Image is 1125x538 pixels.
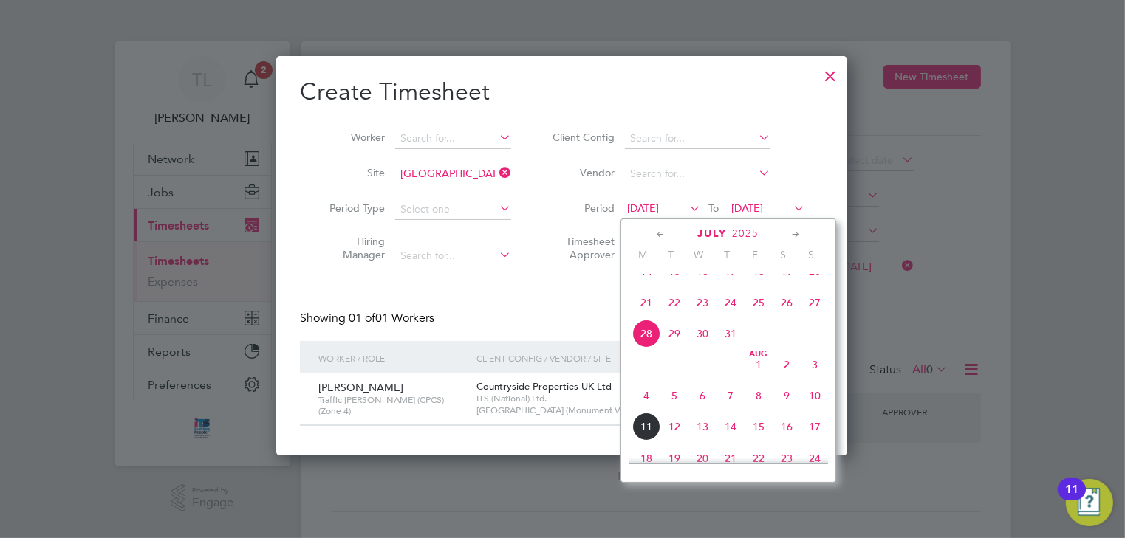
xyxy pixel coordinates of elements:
[318,131,385,144] label: Worker
[627,201,659,215] span: [DATE]
[745,351,773,358] span: Aug
[773,289,801,317] span: 26
[632,289,660,317] span: 21
[395,128,511,149] input: Search for...
[773,351,801,379] span: 2
[476,380,612,393] span: Countryside Properties UK Ltd
[657,248,685,261] span: T
[732,227,759,240] span: 2025
[801,413,829,441] span: 17
[797,248,825,261] span: S
[632,413,660,441] span: 11
[318,394,465,417] span: Traffic [PERSON_NAME] (CPCS) (Zone 4)
[629,248,657,261] span: M
[745,382,773,410] span: 8
[688,413,717,441] span: 13
[688,289,717,317] span: 23
[318,235,385,261] label: Hiring Manager
[717,320,745,348] span: 31
[660,320,688,348] span: 29
[660,289,688,317] span: 22
[688,320,717,348] span: 30
[688,382,717,410] span: 6
[745,444,773,472] span: 22
[625,164,770,184] input: Search for...
[741,248,769,261] span: F
[548,235,615,261] label: Timesheet Approver
[773,413,801,441] span: 16
[660,444,688,472] span: 19
[318,201,385,215] label: Period Type
[632,382,660,410] span: 4
[801,351,829,379] span: 3
[349,311,434,325] span: 01 Workers
[731,201,763,215] span: [DATE]
[801,444,829,472] span: 24
[300,311,437,326] div: Showing
[717,413,745,441] span: 14
[773,444,801,472] span: 23
[769,248,797,261] span: S
[349,311,375,325] span: 01 of
[713,248,741,261] span: T
[745,413,773,441] span: 15
[476,393,706,404] span: ITS (National) Ltd.
[801,289,829,317] span: 27
[717,444,745,472] span: 21
[548,166,615,179] label: Vendor
[632,320,660,348] span: 28
[318,381,403,394] span: [PERSON_NAME]
[697,227,727,240] span: July
[632,444,660,472] span: 18
[801,382,829,410] span: 10
[688,444,717,472] span: 20
[318,166,385,179] label: Site
[1065,489,1078,508] div: 11
[395,199,511,220] input: Select one
[1066,479,1113,526] button: Open Resource Center, 11 new notifications
[548,131,615,144] label: Client Config
[685,248,713,261] span: W
[625,128,770,149] input: Search for...
[773,382,801,410] span: 9
[660,382,688,410] span: 5
[476,404,706,416] span: [GEOGRAPHIC_DATA] (Monument View)
[300,77,824,108] h2: Create Timesheet
[745,351,773,379] span: 1
[704,199,723,218] span: To
[717,289,745,317] span: 24
[395,164,511,184] input: Search for...
[395,246,511,266] input: Search for...
[745,289,773,317] span: 25
[315,341,473,375] div: Worker / Role
[548,201,615,215] label: Period
[660,413,688,441] span: 12
[717,382,745,410] span: 7
[473,341,710,375] div: Client Config / Vendor / Site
